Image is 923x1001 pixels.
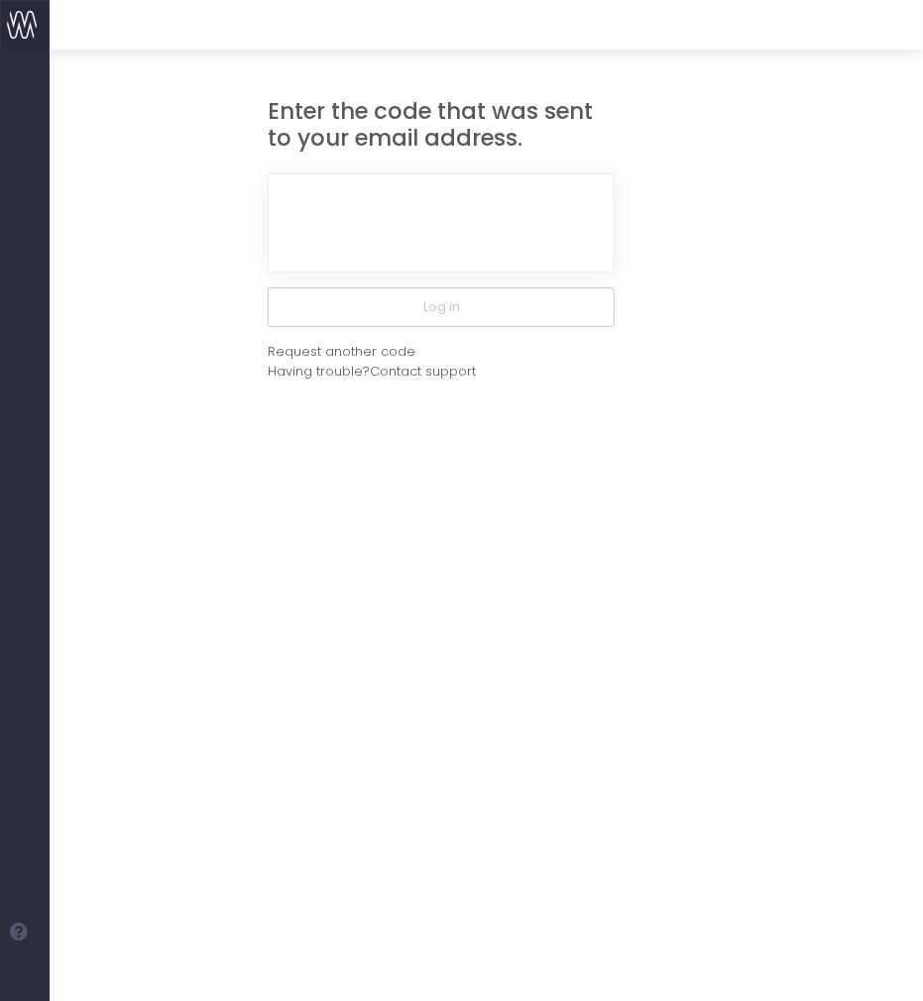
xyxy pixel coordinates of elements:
[268,98,615,153] h3: Enter the code that was sent to your email address.
[268,362,615,382] div: Having trouble?
[268,287,615,327] button: Log in
[7,961,37,991] img: images/default_profile_image.png
[370,362,476,382] span: Contact support
[268,342,415,362] div: Request another code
